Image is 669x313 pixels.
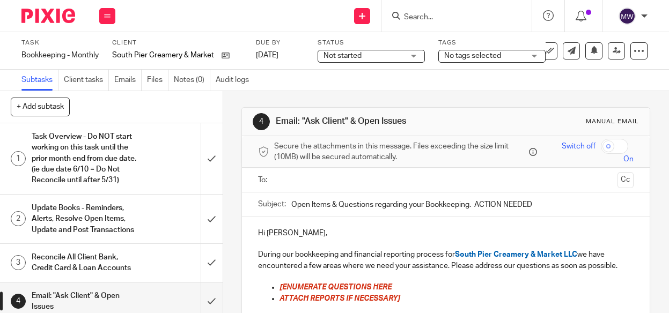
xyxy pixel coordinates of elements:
[403,13,499,23] input: Search
[324,52,362,59] span: Not started
[280,284,392,291] span: [ENUMERATE QUESTIONS HERE
[256,39,304,47] label: Due by
[562,141,596,152] span: Switch off
[444,52,501,59] span: No tags selected
[21,39,99,47] label: Task
[623,154,634,165] span: On
[147,70,168,91] a: Files
[258,175,270,185] label: To:
[258,199,286,210] label: Subject:
[318,39,425,47] label: Status
[216,70,254,91] a: Audit logs
[274,141,526,163] span: Secure the attachments in this message. Files exceeding the size limit (10MB) will be secured aut...
[114,70,142,91] a: Emails
[11,211,26,226] div: 2
[11,151,26,166] div: 1
[617,172,634,188] button: Cc
[253,113,270,130] div: 4
[32,249,137,277] h1: Reconcile All Client Bank, Credit Card & Loan Accounts
[112,50,216,61] p: South Pier Creamery & Market LLC
[258,228,634,239] p: Hi [PERSON_NAME],
[586,117,639,126] div: Manual email
[174,70,210,91] a: Notes (0)
[455,251,577,258] span: South Pier Creamery & Market LLC
[11,294,26,309] div: 4
[619,8,636,25] img: svg%3E
[11,255,26,270] div: 3
[258,249,634,271] p: During our bookkeeping and financial reporting process for we have encountered a few areas where ...
[438,39,546,47] label: Tags
[32,200,137,238] h1: Update Books - Reminders, Alerts, Resolve Open Items, Update and Post Transactions
[32,129,137,189] h1: Task Overview - Do NOT start working on this task until the prior month end from due date. (ie du...
[11,98,70,116] button: + Add subtask
[280,295,400,302] span: ATTACH REPORTS IF NECESSARY]
[276,116,469,127] h1: Email: "Ask Client" & Open Issues
[112,39,242,47] label: Client
[21,70,58,91] a: Subtasks
[21,9,75,23] img: Pixie
[256,51,278,59] span: [DATE]
[64,70,109,91] a: Client tasks
[21,50,99,61] div: Bookkeeping - Monthly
